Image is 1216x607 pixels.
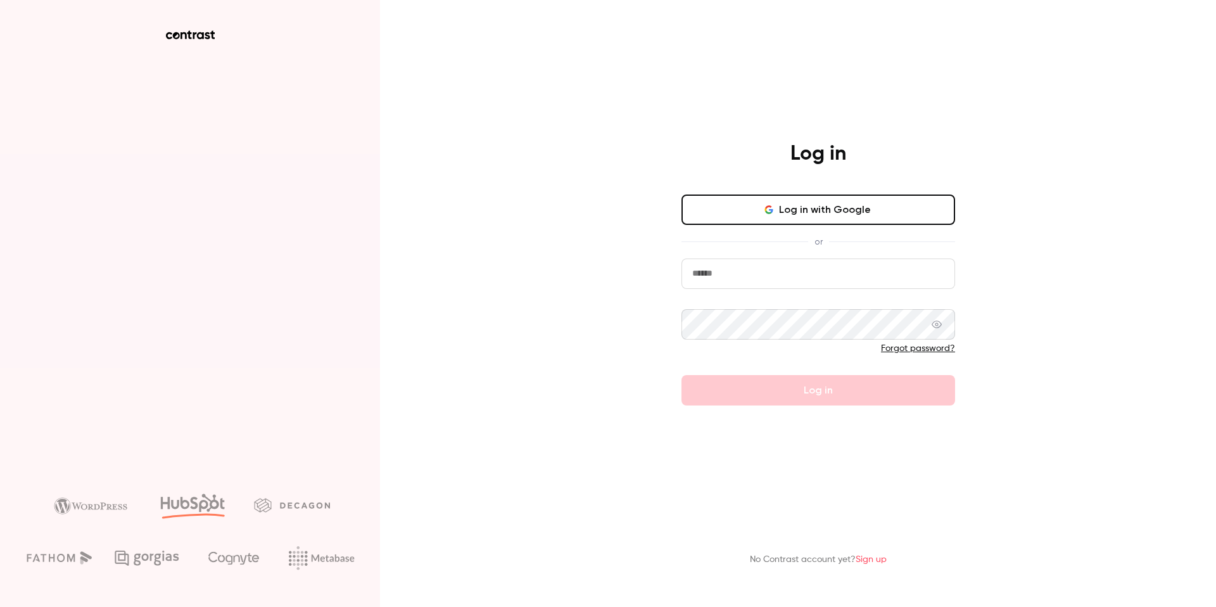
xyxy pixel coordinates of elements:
[808,235,829,248] span: or
[790,141,846,167] h4: Log in
[254,498,330,512] img: decagon
[856,555,887,564] a: Sign up
[750,553,887,566] p: No Contrast account yet?
[881,344,955,353] a: Forgot password?
[681,195,955,225] button: Log in with Google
